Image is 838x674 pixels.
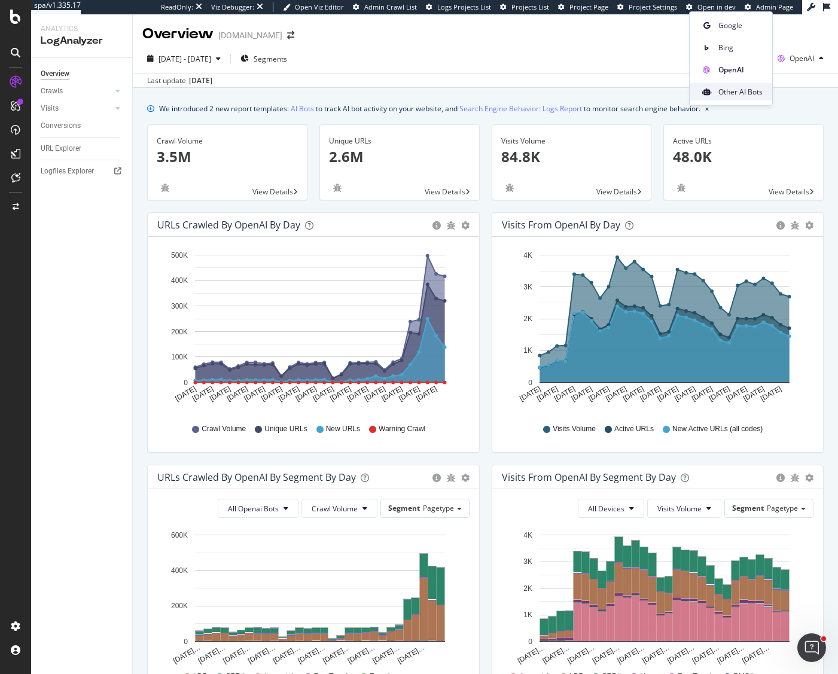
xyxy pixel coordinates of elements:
[202,424,246,434] span: Crawl Volume
[171,251,188,260] text: 500K
[171,302,188,310] text: 300K
[805,474,813,482] div: gear
[380,385,404,403] text: [DATE]
[791,474,799,482] div: bug
[41,68,69,80] div: Overview
[41,120,81,132] div: Conversions
[718,42,763,53] span: Bing
[501,147,642,167] p: 84.8K
[388,503,420,513] span: Segment
[690,385,714,403] text: [DATE]
[647,499,721,518] button: Visits Volume
[277,385,301,403] text: [DATE]
[364,2,417,11] span: Admin Crawl List
[501,136,642,147] div: Visits Volume
[697,2,736,11] span: Open in dev
[621,385,645,403] text: [DATE]
[461,221,470,230] div: gear
[157,471,356,483] div: URLs Crawled by OpenAI By Segment By Day
[523,315,532,323] text: 2K
[157,184,173,192] div: bug
[432,474,441,482] div: circle-info
[718,87,763,97] span: Other AI Bots
[656,385,679,403] text: [DATE]
[614,424,654,434] span: Active URLs
[578,499,644,518] button: All Devices
[301,499,377,518] button: Crawl Volume
[157,527,470,666] div: A chart.
[147,102,824,115] div: info banner
[41,85,112,97] a: Crawls
[191,385,215,403] text: [DATE]
[161,2,193,12] div: ReadOnly:
[638,385,662,403] text: [DATE]
[329,184,346,192] div: bug
[41,142,81,155] div: URL Explorer
[500,2,549,12] a: Projects List
[171,531,188,539] text: 600K
[776,221,785,230] div: circle-info
[171,353,188,361] text: 100K
[742,385,766,403] text: [DATE]
[518,385,542,403] text: [DATE]
[523,531,532,539] text: 4K
[184,379,188,387] text: 0
[242,385,266,403] text: [DATE]
[447,221,455,230] div: bug
[604,385,628,403] text: [DATE]
[328,385,352,403] text: [DATE]
[805,221,813,230] div: gear
[523,584,532,593] text: 2K
[447,474,455,482] div: bug
[236,49,292,68] button: Segments
[346,385,370,403] text: [DATE]
[432,221,441,230] div: circle-info
[41,34,123,48] div: LogAnalyzer
[629,2,677,11] span: Project Settings
[228,504,279,514] span: All Openai Bots
[790,53,814,63] span: OpenAI
[718,65,763,75] span: OpenAI
[769,187,809,197] span: View Details
[157,246,470,413] svg: A chart.
[672,424,763,434] span: New Active URLs (all codes)
[326,424,360,434] span: New URLs
[437,2,491,11] span: Logs Projects List
[773,49,828,68] button: OpenAI
[171,566,188,575] text: 400K
[363,385,387,403] text: [DATE]
[189,75,212,86] div: [DATE]
[759,385,783,403] text: [DATE]
[184,638,188,646] text: 0
[329,147,470,167] p: 2.6M
[329,136,470,147] div: Unique URLs
[211,2,254,12] div: Viz Debugger:
[702,100,712,117] button: close banner
[673,385,697,403] text: [DATE]
[208,385,232,403] text: [DATE]
[718,20,763,31] span: Google
[295,2,344,11] span: Open Viz Editor
[673,147,814,167] p: 48.0K
[502,246,814,413] svg: A chart.
[157,136,298,147] div: Crawl Volume
[173,385,197,403] text: [DATE]
[159,54,211,64] span: [DATE] - [DATE]
[552,385,576,403] text: [DATE]
[218,499,298,518] button: All Openai Bots
[523,251,532,260] text: 4K
[459,102,582,115] a: Search Engine Behavior: Logs Report
[41,165,94,178] div: Logfiles Explorer
[502,527,814,666] svg: A chart.
[523,347,532,355] text: 1K
[41,24,123,34] div: Analytics
[553,424,596,434] span: Visits Volume
[558,2,608,12] a: Project Page
[415,385,438,403] text: [DATE]
[756,2,793,11] span: Admin Page
[528,638,532,646] text: 0
[501,184,518,192] div: bug
[157,147,298,167] p: 3.5M
[673,136,814,147] div: Active URLs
